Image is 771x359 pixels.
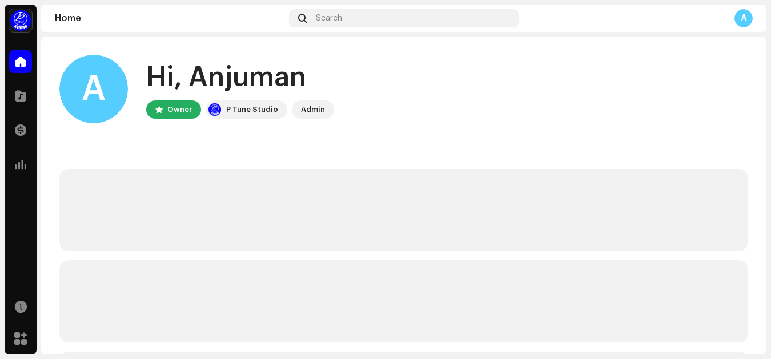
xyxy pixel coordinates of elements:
div: Home [55,14,284,23]
img: a1dd4b00-069a-4dd5-89ed-38fbdf7e908f [9,9,32,32]
div: Admin [301,103,325,116]
div: Owner [167,103,192,116]
img: a1dd4b00-069a-4dd5-89ed-38fbdf7e908f [208,103,222,116]
span: Search [316,14,342,23]
div: P Tune Studio [226,103,278,116]
div: Hi, Anjuman [146,59,334,96]
div: A [734,9,753,27]
div: A [59,55,128,123]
